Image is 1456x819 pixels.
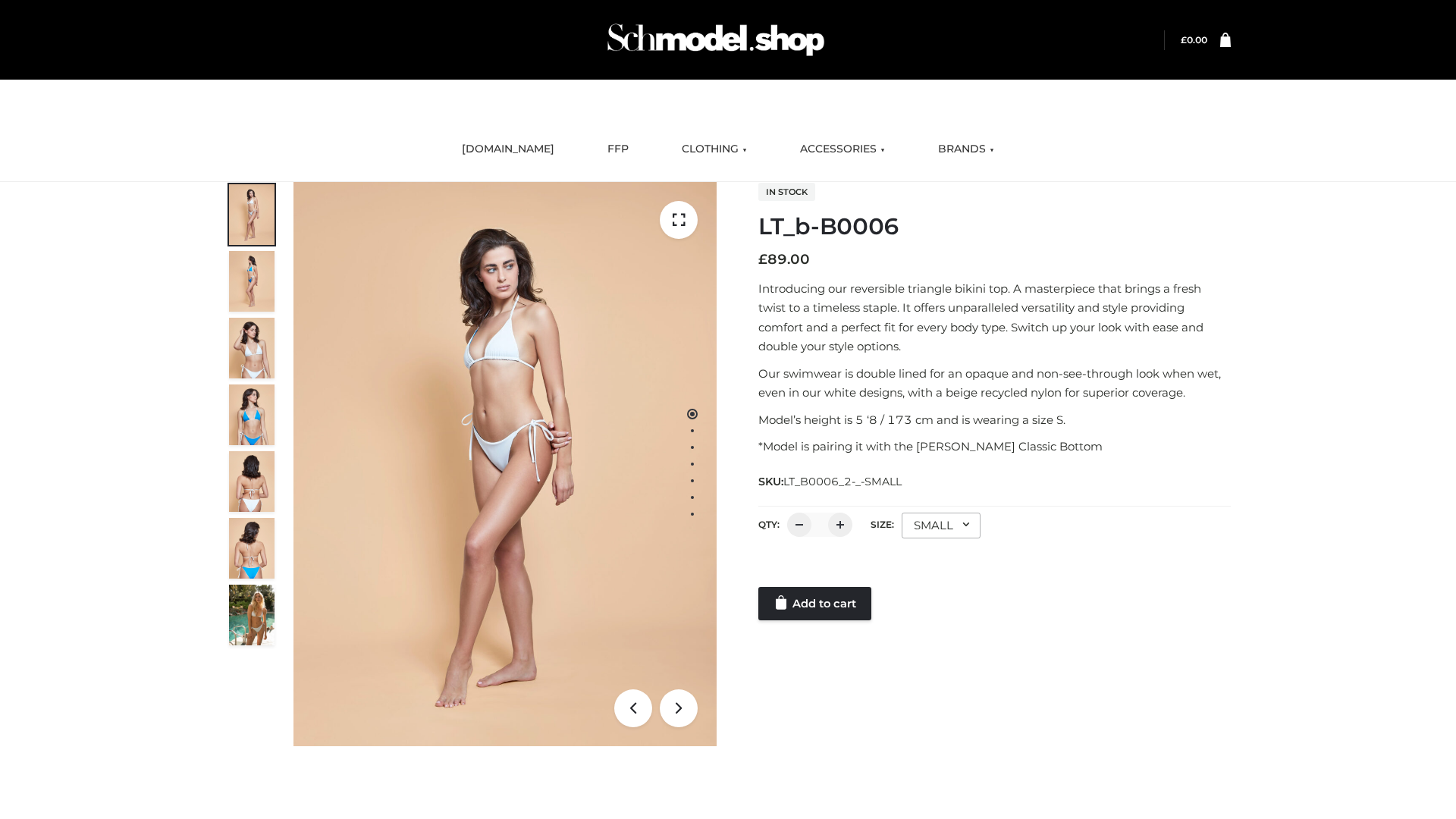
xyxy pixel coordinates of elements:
[758,437,1231,457] p: *Model is pairing it with the [PERSON_NAME] Classic Bottom
[758,251,810,268] bdi: 89.00
[927,133,1006,166] a: BRANDS
[758,587,871,620] a: Add to cart
[596,133,640,166] a: FFP
[758,251,767,268] span: £
[293,182,717,746] img: ArielClassicBikiniTop_CloudNine_AzureSky_OW114ECO_1
[229,318,275,378] img: ArielClassicBikiniTop_CloudNine_AzureSky_OW114ECO_3-scaled.jpg
[602,10,830,70] img: Schmodel Admin 964
[783,475,902,488] span: LT_B0006_2-_-SMALL
[229,585,275,645] img: Arieltop_CloudNine_AzureSky2.jpg
[789,133,896,166] a: ACCESSORIES
[758,410,1231,430] p: Model’s height is 5 ‘8 / 173 cm and is wearing a size S.
[229,384,275,445] img: ArielClassicBikiniTop_CloudNine_AzureSky_OW114ECO_4-scaled.jpg
[229,451,275,512] img: ArielClassicBikiniTop_CloudNine_AzureSky_OW114ECO_7-scaled.jpg
[758,364,1231,403] p: Our swimwear is double lined for an opaque and non-see-through look when wet, even in our white d...
[758,519,780,530] label: QTY:
[670,133,758,166] a: CLOTHING
[902,513,981,538] div: SMALL
[229,518,275,579] img: ArielClassicBikiniTop_CloudNine_AzureSky_OW114ECO_8-scaled.jpg
[758,183,815,201] span: In stock
[1181,34,1207,45] bdi: 0.00
[758,472,903,491] span: SKU:
[229,184,275,245] img: ArielClassicBikiniTop_CloudNine_AzureSky_OW114ECO_1-scaled.jpg
[871,519,894,530] label: Size:
[450,133,566,166] a: [DOMAIN_NAME]
[758,213,1231,240] h1: LT_b-B0006
[1181,34,1187,45] span: £
[758,279,1231,356] p: Introducing our reversible triangle bikini top. A masterpiece that brings a fresh twist to a time...
[229,251,275,312] img: ArielClassicBikiniTop_CloudNine_AzureSky_OW114ECO_2-scaled.jpg
[1181,34,1207,45] a: £0.00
